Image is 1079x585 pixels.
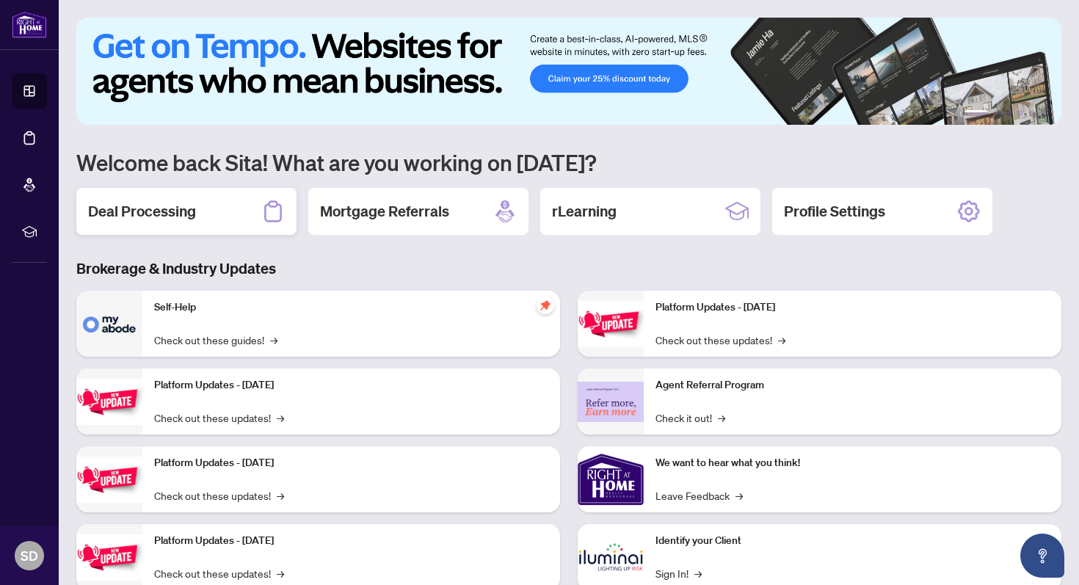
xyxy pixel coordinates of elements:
h2: Deal Processing [88,201,196,222]
span: SD [21,545,38,566]
img: Platform Updates - June 23, 2025 [578,301,644,347]
p: Platform Updates - [DATE] [655,299,1050,316]
a: Leave Feedback→ [655,487,743,504]
p: Self-Help [154,299,548,316]
img: Slide 0 [76,18,1061,125]
a: Check out these updates!→ [154,410,284,426]
span: → [735,487,743,504]
span: pushpin [537,297,554,314]
span: → [718,410,725,426]
h2: Profile Settings [784,201,885,222]
a: Sign In!→ [655,565,702,581]
span: → [277,565,284,581]
a: Check out these guides!→ [154,332,277,348]
h3: Brokerage & Industry Updates [76,258,1061,279]
button: 3 [1006,110,1011,116]
button: 4 [1017,110,1023,116]
p: Platform Updates - [DATE] [154,377,548,393]
p: Platform Updates - [DATE] [154,533,548,549]
img: Platform Updates - July 8, 2025 [76,534,142,581]
button: Open asap [1020,534,1064,578]
p: Identify your Client [655,533,1050,549]
a: Check out these updates!→ [655,332,785,348]
p: Agent Referral Program [655,377,1050,393]
p: We want to hear what you think! [655,455,1050,471]
a: Check out these updates!→ [154,487,284,504]
span: → [277,487,284,504]
a: Check out these updates!→ [154,565,284,581]
a: Check it out!→ [655,410,725,426]
span: → [778,332,785,348]
p: Platform Updates - [DATE] [154,455,548,471]
h2: Mortgage Referrals [320,201,449,222]
img: logo [12,11,47,38]
span: → [270,332,277,348]
button: 5 [1029,110,1035,116]
img: We want to hear what you think! [578,446,644,512]
button: 1 [964,110,988,116]
button: 2 [994,110,1000,116]
h1: Welcome back Sita! What are you working on [DATE]? [76,148,1061,176]
img: Self-Help [76,291,142,357]
img: Platform Updates - July 21, 2025 [76,457,142,503]
img: Platform Updates - September 16, 2025 [76,379,142,425]
img: Agent Referral Program [578,382,644,422]
span: → [277,410,284,426]
span: → [694,565,702,581]
h2: rLearning [552,201,617,222]
button: 6 [1041,110,1047,116]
